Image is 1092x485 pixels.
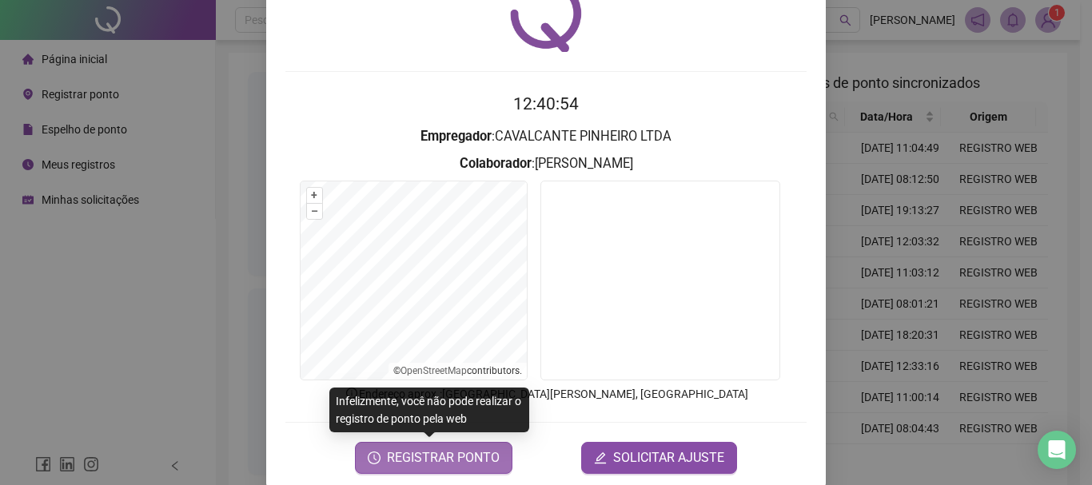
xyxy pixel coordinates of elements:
[285,385,807,403] p: Endereço aprox. : [GEOGRAPHIC_DATA][PERSON_NAME], [GEOGRAPHIC_DATA]
[387,448,500,467] span: REGISTRAR PONTO
[460,156,532,171] strong: Colaborador
[355,442,512,474] button: REGISTRAR PONTO
[393,365,522,376] li: © contributors.
[513,94,579,113] time: 12:40:54
[594,451,607,464] span: edit
[401,365,467,376] a: OpenStreetMap
[1038,431,1076,469] div: Open Intercom Messenger
[368,451,381,464] span: clock-circle
[307,204,322,219] button: –
[285,153,807,174] h3: : [PERSON_NAME]
[345,386,359,400] span: info-circle
[329,388,529,432] div: Infelizmente, você não pode realizar o registro de ponto pela web
[581,442,737,474] button: editSOLICITAR AJUSTE
[285,126,807,147] h3: : CAVALCANTE PINHEIRO LTDA
[613,448,724,467] span: SOLICITAR AJUSTE
[307,188,322,203] button: +
[420,129,492,144] strong: Empregador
